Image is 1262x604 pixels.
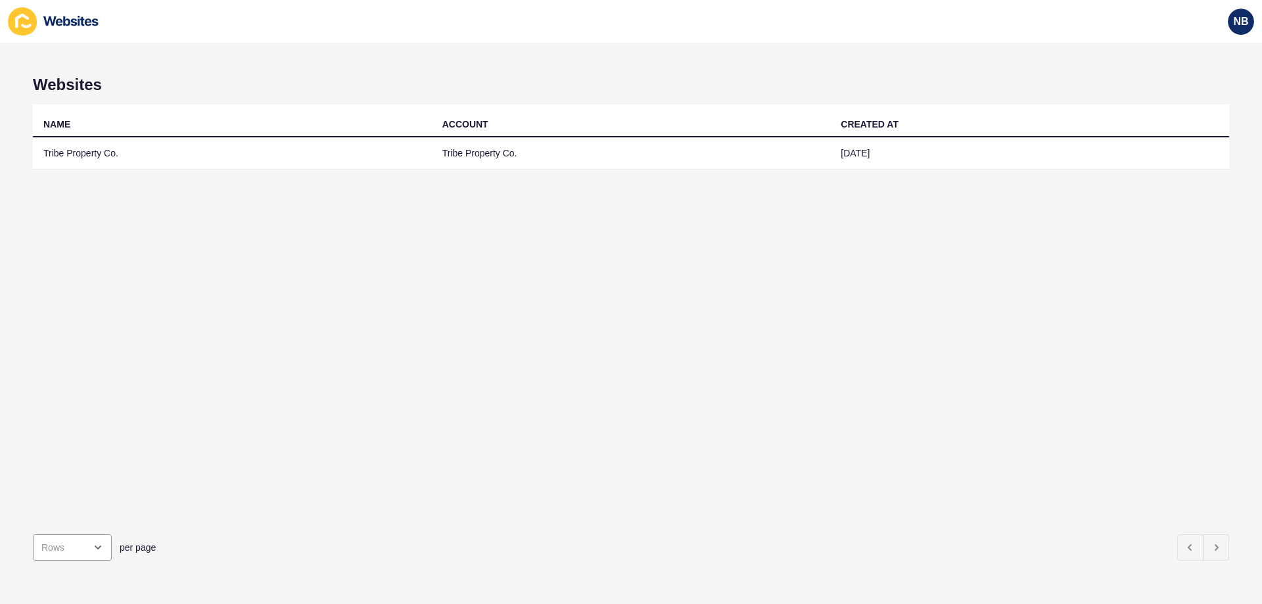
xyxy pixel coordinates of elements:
[432,137,831,170] td: Tribe Property Co.
[33,76,1229,94] h1: Websites
[33,534,112,561] div: open menu
[841,118,899,131] div: CREATED AT
[33,137,432,170] td: Tribe Property Co.
[43,118,70,131] div: NAME
[830,137,1229,170] td: [DATE]
[120,541,156,554] span: per page
[1233,15,1248,28] span: NB
[442,118,488,131] div: ACCOUNT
